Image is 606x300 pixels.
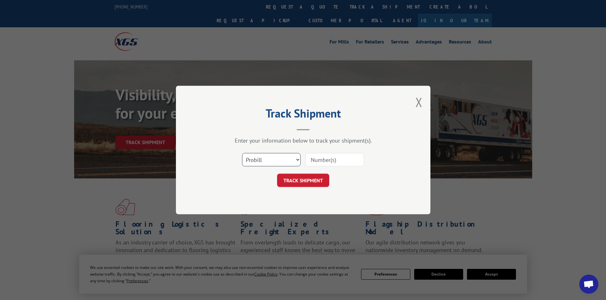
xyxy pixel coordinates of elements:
input: Number(s) [305,153,364,166]
button: Close modal [415,94,422,110]
div: Open chat [579,275,598,294]
button: TRACK SHIPMENT [277,174,329,187]
h2: Track Shipment [208,109,399,121]
div: Enter your information below to track your shipment(s). [208,137,399,144]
